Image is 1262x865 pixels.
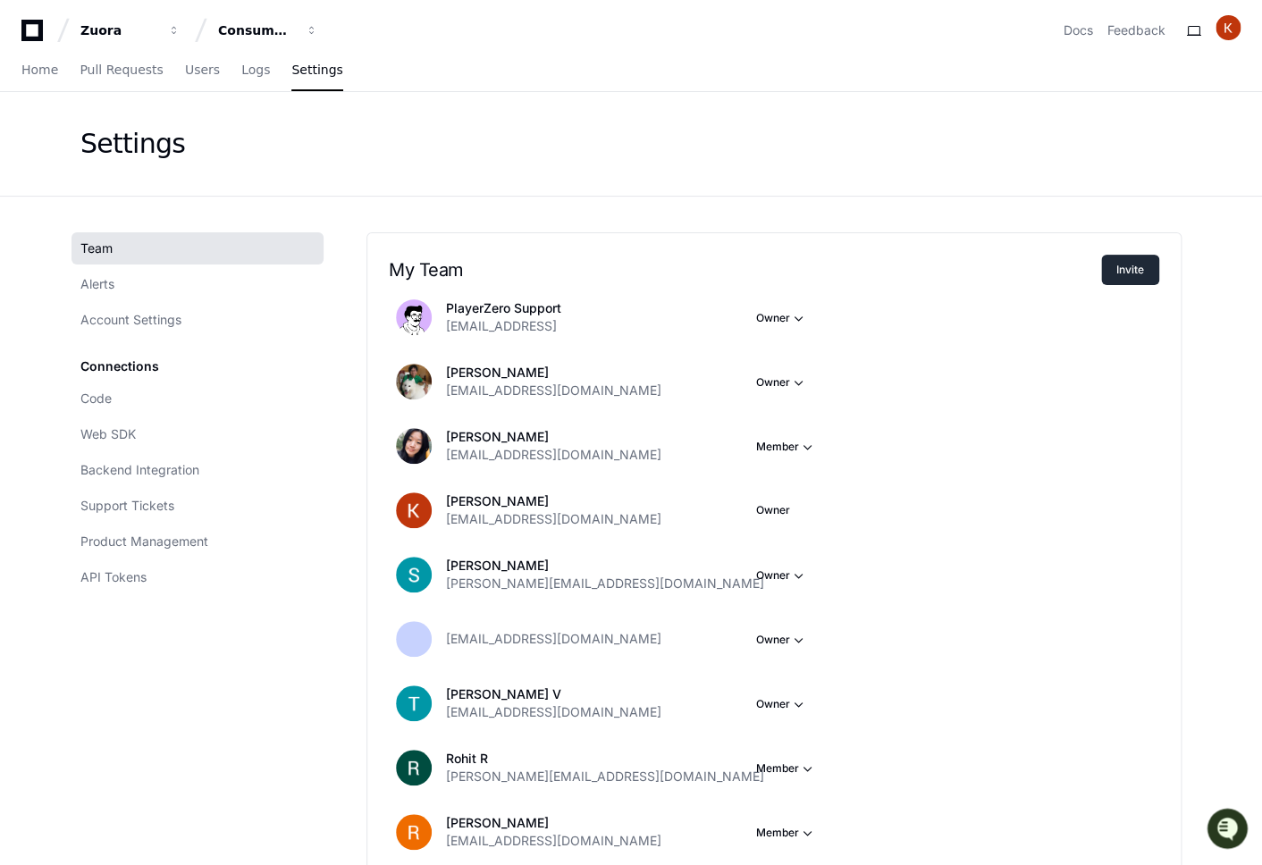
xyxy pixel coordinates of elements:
span: Web SDK [80,425,136,443]
span: Users [185,64,220,75]
span: Owner [756,503,790,517]
a: Backend Integration [72,454,324,486]
img: ACg8ocIwJgzk95Xgw3evxVna_fQzuNAWauM5sMWdEUJt5UatUmcitw=s96-c [396,685,432,721]
a: Product Management [72,525,324,558]
span: [EMAIL_ADDRESS][DOMAIN_NAME] [446,832,661,850]
img: ACg8ocLHYU8Q_QVc2aH0uWWb68hicQ26ALs8diVHP6v8XvCwTS-KVGiV=s96-c [396,428,432,464]
span: Home [21,64,58,75]
p: [PERSON_NAME] [446,492,661,510]
a: Users [185,50,220,91]
button: Member [756,760,817,777]
a: API Tokens [72,561,324,593]
p: [PERSON_NAME] [446,557,764,575]
span: [EMAIL_ADDRESS][DOMAIN_NAME] [446,703,661,721]
button: Owner [756,309,808,327]
span: Logs [241,64,270,75]
button: Start new chat [304,139,325,160]
span: Pull Requests [80,64,163,75]
button: Member [756,438,817,456]
div: Zuora [80,21,157,39]
a: Team [72,232,324,265]
button: Owner [756,695,808,713]
button: Zuora [73,14,188,46]
a: Home [21,50,58,91]
img: ACg8ocIO7jtkWN8S2iLRBR-u1BMcRY5-kg2T8U2dj_CWIxGKEUqXVg=s96-c [396,492,432,528]
span: Code [80,390,112,407]
img: ACg8ocLG_LSDOp7uAivCyQqIxj1Ef0G8caL3PxUxK52DC0_DO42UYdCW=s96-c [396,364,432,399]
div: Consumption [218,21,295,39]
button: Invite [1101,255,1159,285]
div: Settings [80,128,185,160]
img: avatar [396,299,432,335]
span: [EMAIL_ADDRESS][DOMAIN_NAME] [446,382,661,399]
p: Rohit R [446,750,764,768]
p: [PERSON_NAME] [446,364,661,382]
div: We're offline, but we'll be back soon! [61,151,259,165]
a: Settings [291,50,342,91]
a: Alerts [72,268,324,300]
a: Pull Requests [80,50,163,91]
a: Powered byPylon [126,187,216,201]
button: Owner [756,374,808,391]
span: Settings [291,64,342,75]
button: Member [756,824,817,842]
span: [EMAIL_ADDRESS][DOMAIN_NAME] [446,630,661,648]
span: [PERSON_NAME][EMAIL_ADDRESS][DOMAIN_NAME] [446,768,764,785]
div: Welcome [18,71,325,100]
span: Product Management [80,533,208,550]
a: Docs [1064,21,1093,39]
span: API Tokens [80,568,147,586]
h2: My Team [389,259,1101,281]
a: Support Tickets [72,490,324,522]
span: Pylon [178,188,216,201]
p: PlayerZero Support [446,299,561,317]
a: Logs [241,50,270,91]
span: Alerts [80,275,114,293]
div: Start new chat [61,133,293,151]
p: [PERSON_NAME] [446,814,661,832]
img: ACg8ocIKEij4f1FGmU_Gwc23jYcekLJsYtAhL7wmAZ4g31XbkJDkuQ=s96-c [396,750,432,785]
img: ACg8ocIwQl8nUVuV--54wQ4vXlT90UsHRl14hmZWFd_0DEy7cbtoqw=s96-c [396,557,432,592]
a: Web SDK [72,418,324,450]
a: Account Settings [72,304,324,336]
span: Support Tickets [80,497,174,515]
img: ACg8ocIO7jtkWN8S2iLRBR-u1BMcRY5-kg2T8U2dj_CWIxGKEUqXVg=s96-c [1216,15,1241,40]
span: [EMAIL_ADDRESS] [446,317,557,335]
img: 1756235613930-3d25f9e4-fa56-45dd-b3ad-e072dfbd1548 [18,133,50,165]
a: Code [72,382,324,415]
img: PlayerZero [18,18,54,54]
button: Feedback [1107,21,1165,39]
span: Team [80,239,113,257]
iframe: Open customer support [1205,806,1253,854]
img: ACg8ocJicDt5bcfDBhYbzAwVqTQ2i8yRam7ZQqb5c_88AYA85VJ6Xg=s96-c [396,814,432,850]
p: [PERSON_NAME] [446,428,661,446]
p: [PERSON_NAME] V [446,685,661,703]
span: Backend Integration [80,461,199,479]
span: [EMAIL_ADDRESS][DOMAIN_NAME] [446,510,661,528]
span: [EMAIL_ADDRESS][DOMAIN_NAME] [446,446,661,464]
button: Consumption [211,14,325,46]
span: Account Settings [80,311,181,329]
span: [PERSON_NAME][EMAIL_ADDRESS][DOMAIN_NAME] [446,575,764,592]
button: Owner [756,631,808,649]
button: Owner [756,567,808,584]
